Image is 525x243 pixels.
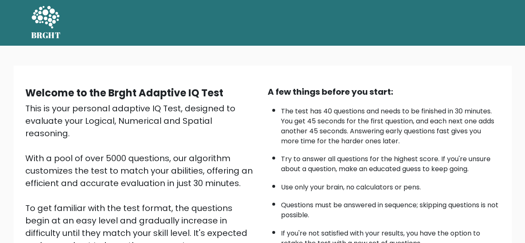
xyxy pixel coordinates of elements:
div: A few things before you start: [268,86,500,98]
a: BRGHT [31,3,61,42]
li: Try to answer all questions for the highest score. If you're unsure about a question, make an edu... [281,150,500,174]
li: Questions must be answered in sequence; skipping questions is not possible. [281,196,500,220]
li: Use only your brain, no calculators or pens. [281,178,500,192]
h5: BRGHT [31,30,61,40]
li: The test has 40 questions and needs to be finished in 30 minutes. You get 45 seconds for the firs... [281,102,500,146]
b: Welcome to the Brght Adaptive IQ Test [25,86,223,100]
